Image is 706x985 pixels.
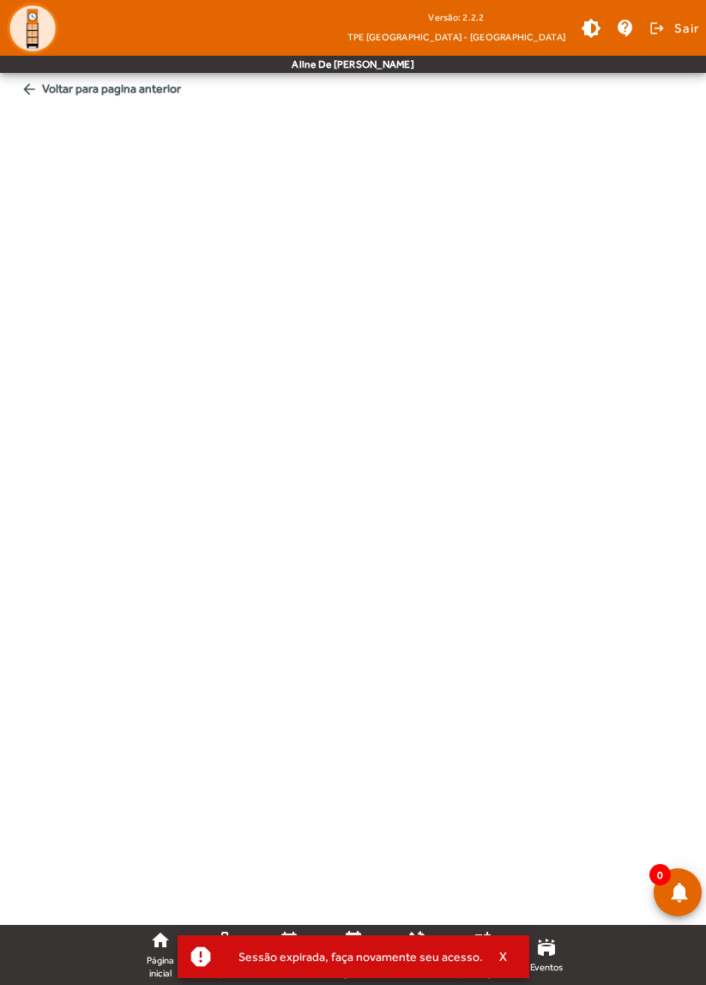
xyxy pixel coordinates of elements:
[536,937,557,958] mat-icon: stadium
[7,3,58,54] img: Logo TPE
[347,28,565,45] span: TPE [GEOGRAPHIC_DATA] - [GEOGRAPHIC_DATA]
[188,944,214,970] mat-icon: report
[347,7,565,28] div: Versão: 2.2.2
[137,954,184,979] span: Página inicial
[499,949,508,964] span: X
[130,928,190,982] a: Página inicial
[150,930,171,951] mat-icon: home
[14,73,692,105] span: Voltar para pagina anterior
[530,961,563,974] span: Eventos
[647,15,699,41] button: Sair
[483,949,526,964] button: X
[225,945,483,969] div: Sessão expirada, faça novamente seu acesso.
[21,81,38,98] mat-icon: arrow_back
[649,864,671,885] span: 0
[674,15,699,42] span: Sair
[516,928,576,982] a: Eventos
